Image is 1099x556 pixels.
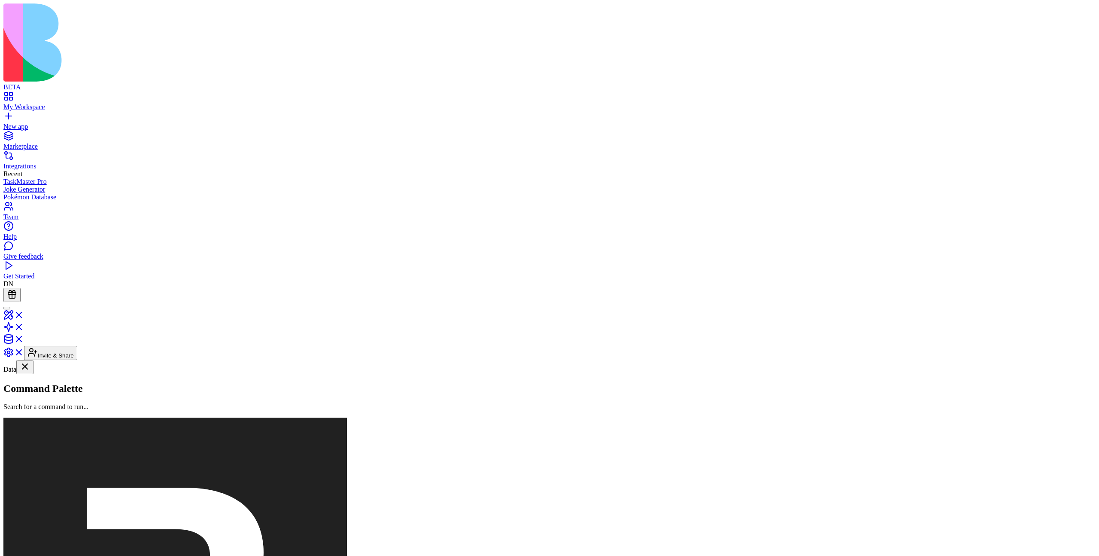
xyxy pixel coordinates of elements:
[3,383,1096,394] h2: Command Palette
[24,346,77,360] button: Invite & Share
[3,213,1096,221] div: Team
[3,143,1096,150] div: Marketplace
[3,265,1096,280] a: Get Started
[3,272,1096,280] div: Get Started
[3,233,1096,241] div: Help
[3,366,16,373] span: Data
[3,3,349,82] img: logo
[3,193,1096,201] a: Pokémon Database
[3,103,1096,111] div: My Workspace
[3,225,1096,241] a: Help
[3,95,1096,111] a: My Workspace
[3,245,1096,260] a: Give feedback
[3,76,1096,91] a: BETA
[3,115,1096,131] a: New app
[3,155,1096,170] a: Integrations
[3,162,1096,170] div: Integrations
[3,186,1096,193] a: Joke Generator
[3,253,1096,260] div: Give feedback
[3,170,22,177] span: Recent
[3,135,1096,150] a: Marketplace
[3,123,1096,131] div: New app
[3,83,1096,91] div: BETA
[3,280,13,287] span: DN
[3,178,1096,186] a: TaskMaster Pro
[3,403,1096,411] p: Search for a command to run...
[3,205,1096,221] a: Team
